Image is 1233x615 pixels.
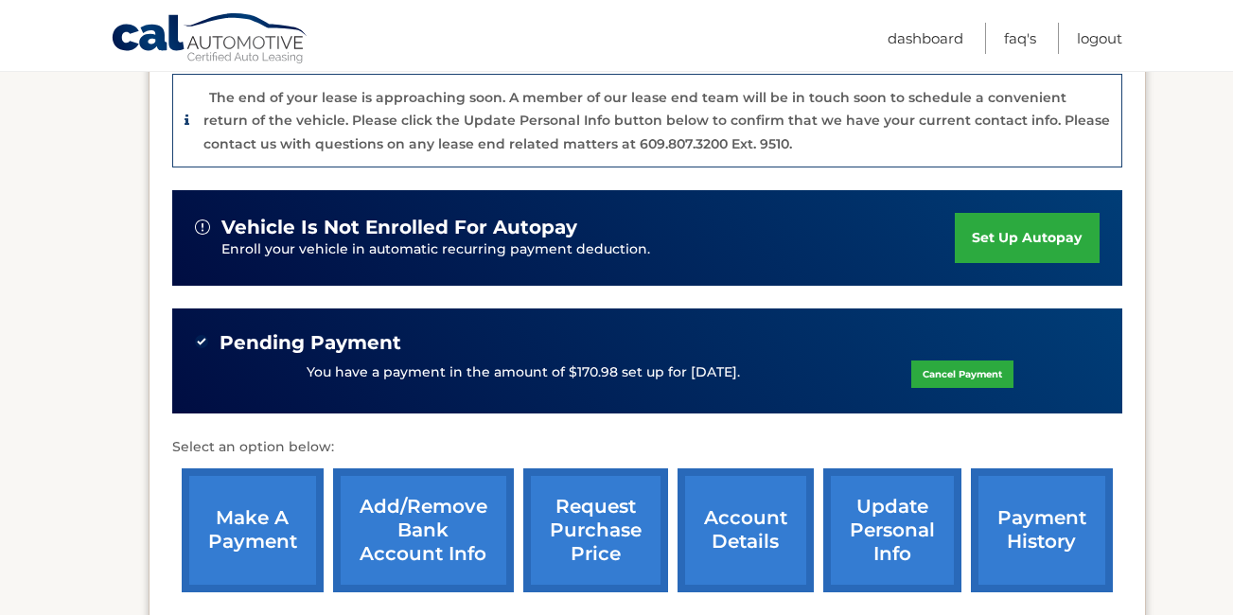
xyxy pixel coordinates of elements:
p: You have a payment in the amount of $170.98 set up for [DATE]. [307,362,740,383]
p: The end of your lease is approaching soon. A member of our lease end team will be in touch soon t... [203,89,1110,152]
img: check-green.svg [195,335,208,348]
span: vehicle is not enrolled for autopay [221,216,577,239]
a: FAQ's [1004,23,1036,54]
p: Enroll your vehicle in automatic recurring payment deduction. [221,239,956,260]
a: Cancel Payment [911,360,1013,388]
a: Cal Automotive [111,12,309,67]
a: update personal info [823,468,961,592]
span: Pending Payment [220,331,401,355]
a: set up autopay [955,213,1099,263]
a: Logout [1077,23,1122,54]
a: account details [678,468,814,592]
p: Select an option below: [172,436,1122,459]
a: Dashboard [888,23,963,54]
img: alert-white.svg [195,220,210,235]
a: Add/Remove bank account info [333,468,514,592]
a: request purchase price [523,468,668,592]
a: make a payment [182,468,324,592]
a: payment history [971,468,1113,592]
